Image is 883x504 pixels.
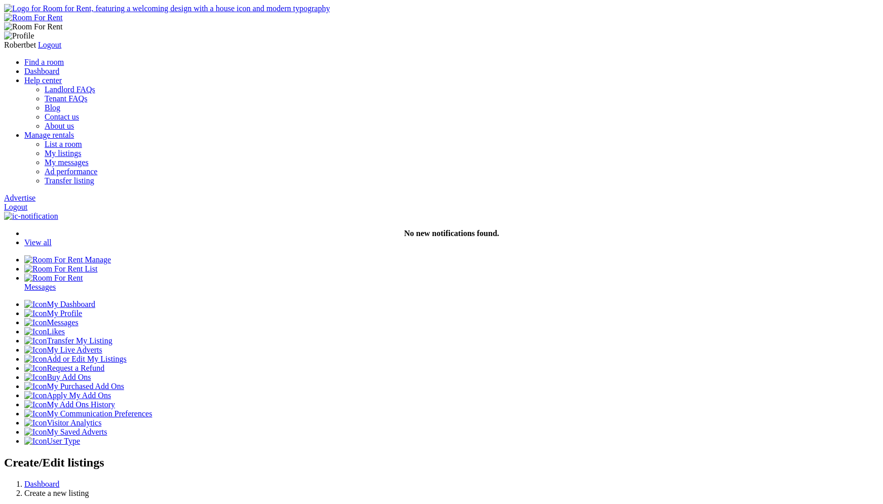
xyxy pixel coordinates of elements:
a: Manage rentals [24,131,74,139]
a: My Add Ons History [24,400,115,409]
span: Robertbet [4,41,36,49]
img: Icon [24,418,47,428]
nav: breadcrumb [4,480,879,498]
a: Find a room [24,58,64,66]
a: List [24,264,97,273]
a: About us [45,122,74,130]
a: Transfer My Listing [24,336,112,345]
img: Room For Rent [4,13,63,22]
strong: No new notifications found. [404,229,500,238]
span: Manage [85,255,111,264]
img: Icon [24,318,47,327]
span: Request a Refund [47,364,104,372]
a: Buy Add Ons [24,373,91,381]
img: Icon [24,327,47,336]
span: Add or Edit My Listings [47,355,126,363]
img: Icon [24,437,47,446]
a: List a room [45,140,82,148]
a: Visitor Analytics [24,418,101,427]
li: Create a new listing [24,489,879,498]
a: My Saved Adverts [24,428,107,436]
a: Ad performance [45,167,97,176]
img: Icon [24,382,47,391]
a: Contact us [45,112,79,121]
img: Icon [24,355,47,364]
img: Room For Rent [24,274,83,283]
img: Icon [24,345,47,355]
h2: Create/Edit listings [4,456,879,470]
a: Add or Edit My Listings [24,355,127,363]
a: Tenant FAQs [45,94,87,103]
a: Logout [38,41,61,49]
img: Icon [24,400,47,409]
img: Icon [24,373,47,382]
img: ic-notification [4,212,58,221]
a: Apply My Add Ons [24,391,111,400]
a: Logout [4,203,27,211]
span: Buy Add Ons [47,373,91,381]
span: My Purchased Add Ons [47,382,124,391]
a: Landlord FAQs [45,85,95,94]
img: Icon [24,336,47,345]
span: Apply My Add Ons [47,391,111,400]
span: My Live Adverts [47,345,102,354]
a: Advertise [4,193,35,202]
span: List [85,264,98,273]
a: Dashboard [24,67,59,75]
a: My Communication Preferences [24,409,152,418]
img: Icon [24,409,47,418]
a: Messages [24,318,79,327]
a: Help center [24,76,62,85]
a: Transfer listing [45,176,94,185]
img: Icon [24,391,47,400]
img: Profile [4,31,34,41]
span: Visitor Analytics [47,418,101,427]
a: User Type [24,437,80,445]
span: My Profile [47,309,82,318]
a: My Profile [24,309,82,318]
a: My Live Adverts [24,345,102,354]
a: Likes [24,327,65,336]
span: Messages [24,283,56,291]
img: Icon [24,300,47,309]
img: Room For Rent [4,22,63,31]
img: Icon [24,364,47,373]
img: Logo for Room for Rent, featuring a welcoming design with a house icon and modern typography [4,4,330,13]
a: My Dashboard [24,300,95,308]
span: Transfer My Listing [47,336,112,345]
img: Icon [24,428,47,437]
span: Messages [47,318,78,327]
a: My messages [45,158,89,167]
a: Room For Rent Messages [24,274,879,291]
img: Icon [24,309,47,318]
span: My Dashboard [47,300,95,308]
span: Likes [47,327,65,336]
a: My Purchased Add Ons [24,382,124,391]
span: My Communication Preferences [47,409,152,418]
a: Dashboard [24,480,59,488]
a: My listings [45,149,81,158]
a: Request a Refund [24,364,104,372]
a: View all [24,238,52,247]
img: Room For Rent [24,264,83,274]
span: My Add Ons History [47,400,115,409]
a: Blog [45,103,60,112]
img: Room For Rent [24,255,83,264]
a: Manage [24,255,111,264]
